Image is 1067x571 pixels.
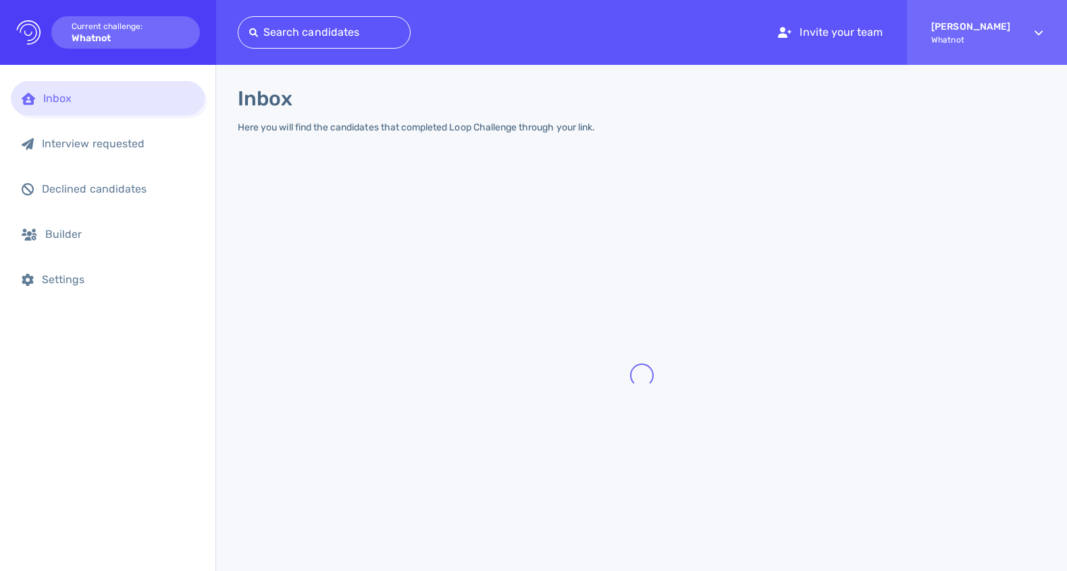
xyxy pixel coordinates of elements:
[42,273,194,286] div: Settings
[43,92,194,105] div: Inbox
[238,86,292,111] h1: Inbox
[931,21,1010,32] strong: [PERSON_NAME]
[42,137,194,150] div: Interview requested
[238,122,595,133] div: Here you will find the candidates that completed Loop Challenge through your link.
[42,182,194,195] div: Declined candidates
[931,35,1010,45] span: Whatnot
[45,228,194,241] div: Builder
